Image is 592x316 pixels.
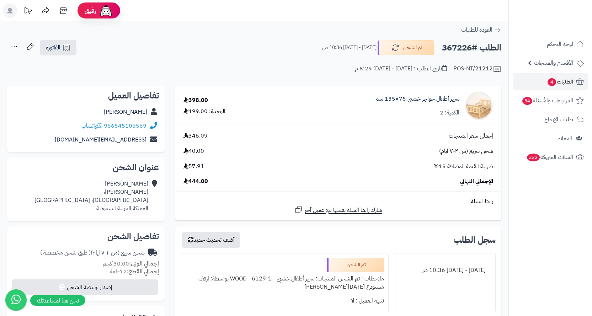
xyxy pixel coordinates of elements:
a: لوحة التحكم [513,36,588,53]
h2: الطلب #367226 [442,41,501,55]
div: الوحدة: 199.00 [183,107,225,116]
div: رابط السلة [178,197,498,205]
span: رفيق [85,6,96,15]
h3: سجل الطلب [453,236,496,244]
a: الطلبات4 [513,73,588,90]
small: [DATE] - [DATE] 10:36 ص [322,44,377,51]
span: 332 [527,154,540,161]
img: logo-2.png [544,18,585,33]
span: لوحة التحكم [547,39,573,49]
span: السلات المتروكة [526,152,573,162]
span: 346.09 [183,132,208,140]
a: [PERSON_NAME] [104,108,147,116]
button: أضف تحديث جديد [182,232,240,248]
span: الطلبات [547,77,573,87]
div: ملاحظات : تم الشحن المنتجات: سرير أطفال خشبي - WOOD - 6129-1 بواسطة: ارفف مستودع [DATE][PERSON_NAME] [186,272,384,294]
a: الفاتورة [40,40,76,55]
a: تحديثات المنصة [19,4,37,20]
span: 54 [522,97,532,105]
h2: تفاصيل العميل [13,91,159,100]
a: العملاء [513,130,588,147]
a: واتساب [81,122,102,130]
a: المراجعات والأسئلة54 [513,92,588,109]
h2: تفاصيل الشحن [13,232,159,241]
span: العملاء [558,133,572,143]
div: [PERSON_NAME] [PERSON_NAME]، [GEOGRAPHIC_DATA]، [GEOGRAPHIC_DATA] المملكة العربية السعودية [34,180,148,212]
h2: عنوان الشحن [13,163,159,172]
span: شحن سريع (من ٢-٧ ايام) [439,147,493,155]
a: طلبات الإرجاع [513,111,588,128]
a: [EMAIL_ADDRESS][DOMAIN_NAME] [55,135,146,144]
a: العودة للطلبات [461,26,501,34]
div: [DATE] - [DATE] 10:36 ص [400,263,491,277]
small: 30.00 كجم [103,259,159,268]
span: 444.00 [183,177,208,186]
div: 398.00 [183,96,208,105]
div: شحن سريع (من ٢-٧ ايام) [40,249,145,257]
button: تم الشحن [378,40,434,55]
small: 2 قطعة [110,267,159,276]
span: الفاتورة [46,43,60,52]
div: تاريخ الطلب : [DATE] - [DATE] 8:29 م [355,65,447,73]
span: شارك رابط السلة نفسها مع عميل آخر [305,206,382,214]
img: 1744806428-2-90x90.jpg [465,92,493,120]
strong: إجمالي الوزن: [129,259,159,268]
span: طلبات الإرجاع [544,114,573,124]
a: شارك رابط السلة نفسها مع عميل آخر [294,205,382,214]
span: 57.91 [183,162,204,171]
span: 4 [548,78,556,86]
div: الكمية: 2 [440,109,459,117]
strong: إجمالي القطع: [127,267,159,276]
div: POS-NT/21212 [453,65,501,73]
a: السلات المتروكة332 [513,149,588,166]
span: 40.00 [183,147,204,155]
span: العودة للطلبات [461,26,492,34]
button: إصدار بوليصة الشحن [12,279,158,295]
span: ( طرق شحن مخصصة ) [40,248,91,257]
span: الإجمالي النهائي [460,177,493,186]
span: ضريبة القيمة المضافة 15% [433,162,493,171]
span: المراجعات والأسئلة [522,96,573,106]
a: سرير أطفال حواجز خشبي 75×135 سم [375,95,459,103]
a: 966545105569 [104,122,146,130]
img: ai-face.png [99,4,113,18]
div: تم الشحن [327,258,384,272]
span: إجمالي سعر المنتجات [449,132,493,140]
span: الأقسام والمنتجات [534,58,573,68]
div: تنبيه العميل : لا [186,294,384,308]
